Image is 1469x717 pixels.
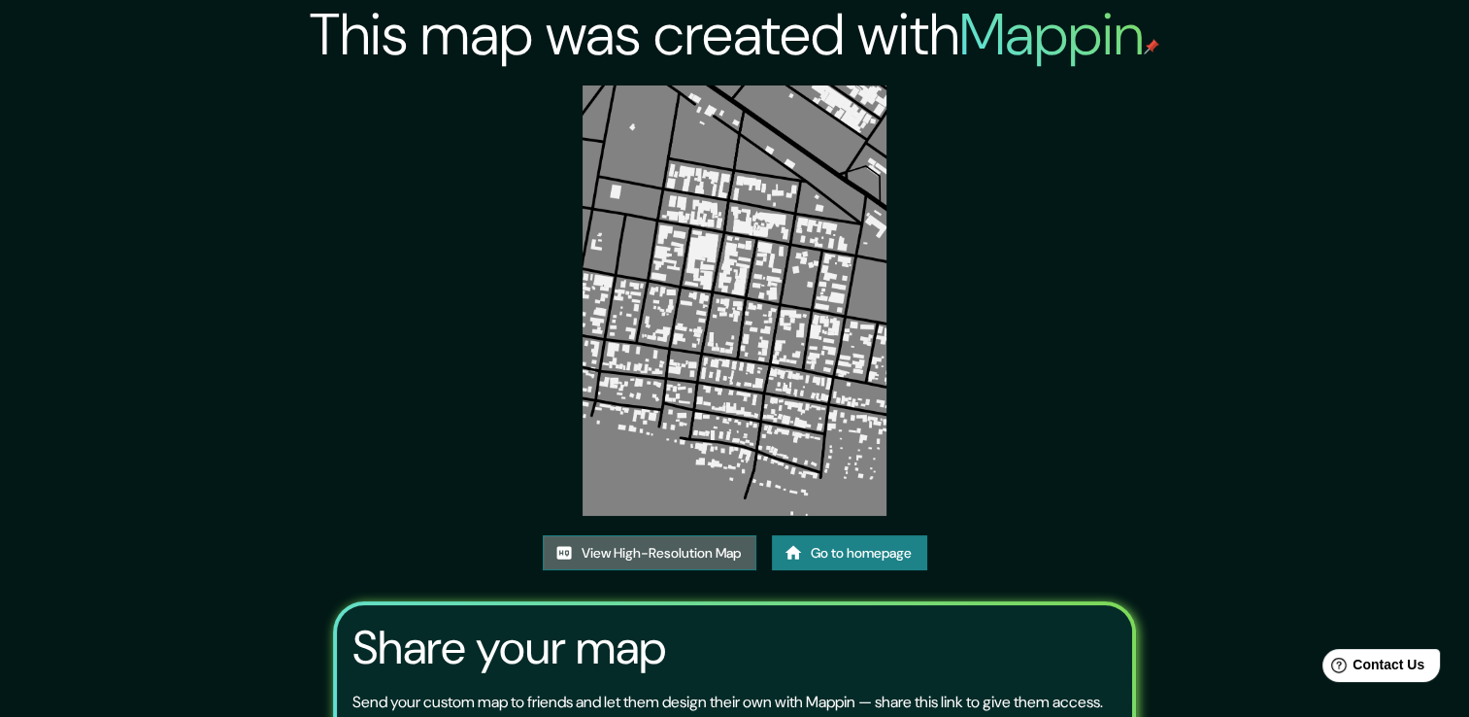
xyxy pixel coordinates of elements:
a: View High-Resolution Map [543,535,756,571]
img: mappin-pin [1144,39,1159,54]
p: Send your custom map to friends and let them design their own with Mappin — share this link to gi... [352,691,1103,714]
img: created-map [583,85,886,516]
a: Go to homepage [772,535,927,571]
h3: Share your map [352,621,666,675]
iframe: Help widget launcher [1296,641,1448,696]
